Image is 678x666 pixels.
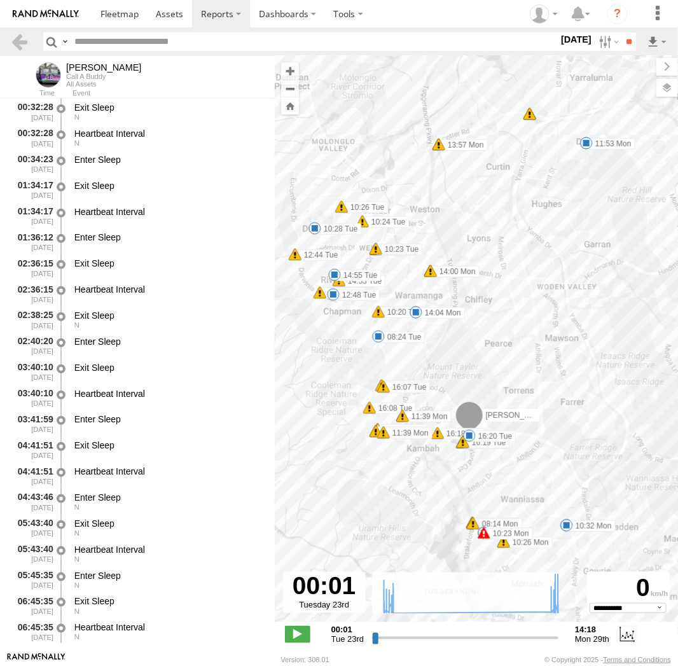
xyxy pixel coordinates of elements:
[335,270,381,281] label: 14:55 Tue
[74,113,80,121] span: Heading: 5
[567,520,616,532] label: 10:32 Mon
[10,334,55,357] div: 02:40:20 [DATE]
[10,490,55,513] div: 04:43:46 [DATE]
[74,180,263,191] div: Exit Sleep
[74,321,80,329] span: Heading: 4
[342,202,388,213] label: 10:26 Tue
[586,138,635,149] label: 11:53 Mon
[525,4,562,24] div: Helen Mason
[363,216,409,228] label: 10:24 Tue
[320,288,366,299] label: 12:46 Tue
[376,244,422,256] label: 10:23 Tue
[370,403,416,414] label: 16:08 Tue
[384,427,432,439] label: 11:39 Mon
[486,411,549,420] span: [PERSON_NAME]
[604,656,671,663] a: Terms and Conditions
[331,634,364,644] span: Tue 23rd Sep 2025
[66,73,141,80] div: Call A Buddy
[469,431,516,442] label: 16:20 Tue
[295,249,342,261] label: 12:44 Tue
[74,413,263,425] div: Enter Sleep
[281,656,329,663] div: Version: 308.01
[10,438,55,461] div: 04:41:51 [DATE]
[10,620,55,643] div: 06:45:35 [DATE]
[10,90,55,97] div: Time
[74,388,263,399] div: Heartbeat Interval
[575,625,609,634] strong: 14:18
[74,440,263,451] div: Exit Sleep
[10,360,55,384] div: 03:40:10 [DATE]
[10,126,55,149] div: 00:32:28 [DATE]
[74,206,263,218] div: Heartbeat Interval
[74,633,80,641] span: Heading: 7
[281,80,299,97] button: Zoom out
[376,426,425,438] label: 11:35 Mon
[10,282,55,305] div: 02:36:15 [DATE]
[484,528,533,539] label: 10:23 Mon
[74,139,80,147] span: Heading: 5
[646,32,668,51] label: Export results as...
[431,266,480,277] label: 14:00 Mon
[331,625,364,634] strong: 00:01
[339,275,385,287] label: 14:53 Tue
[74,544,263,555] div: Heartbeat Interval
[575,634,609,644] span: Mon 29th Sep 2025
[439,139,488,151] label: 13:57 Mon
[10,178,55,202] div: 01:34:17 [DATE]
[66,62,141,73] div: Kyle - View Asset History
[315,223,361,235] label: 10:28 Tue
[281,97,299,114] button: Zoom Home
[10,568,55,592] div: 05:45:35 [DATE]
[74,258,263,269] div: Exit Sleep
[473,518,522,530] label: 08:14 Mon
[74,518,263,529] div: Exit Sleep
[378,424,427,436] label: 11:35 Mon
[73,90,275,97] div: Event
[74,570,263,581] div: Enter Sleep
[544,656,671,663] div: © Copyright 2025 -
[60,32,70,51] label: Search Query
[10,386,55,410] div: 03:40:10 [DATE]
[378,331,425,343] label: 08:24 Tue
[473,518,522,529] label: 08:14 Mon
[74,492,263,503] div: Enter Sleep
[403,411,452,422] label: 11:39 Mon
[74,154,263,165] div: Enter Sleep
[74,362,263,373] div: Exit Sleep
[10,516,55,539] div: 05:43:40 [DATE]
[74,555,80,563] span: Heading: 1
[285,626,310,642] label: Play/Stop
[558,32,594,46] label: [DATE]
[376,244,422,255] label: 10:23 Tue
[10,152,55,176] div: 00:34:23 [DATE]
[13,10,79,18] img: rand-logo.svg
[74,503,80,511] span: Heading: 1
[10,308,55,331] div: 02:38:25 [DATE]
[281,62,299,80] button: Zoom in
[74,102,263,113] div: Exit Sleep
[10,412,55,436] div: 03:41:59 [DATE]
[438,428,484,440] label: 16:18 Tue
[74,595,263,607] div: Exit Sleep
[10,256,55,279] div: 02:36:15 [DATE]
[66,80,141,88] div: All Assets
[463,437,509,448] label: 16:19 Tue
[74,232,263,243] div: Enter Sleep
[416,307,465,319] label: 14:04 Mon
[74,621,263,633] div: Heartbeat Interval
[333,289,380,301] label: 12:48 Tue
[74,466,263,477] div: Heartbeat Interval
[382,380,428,392] label: 16:07 Tue
[10,100,55,123] div: 00:32:28 [DATE]
[74,581,80,589] span: Heading: 7
[462,438,509,449] label: 16:19 Tue
[10,542,55,565] div: 05:43:40 [DATE]
[74,336,263,347] div: Enter Sleep
[10,32,29,51] a: Back to previous Page
[594,32,621,51] label: Search Filter Options
[523,108,536,120] div: 7
[378,307,425,318] label: 10:20 Tue
[384,382,430,393] label: 16:07 Tue
[504,537,553,548] label: 10:26 Mon
[74,310,263,321] div: Exit Sleep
